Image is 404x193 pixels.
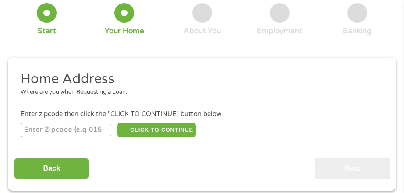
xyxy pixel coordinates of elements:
div: Enter zipcode then click the "CLICK TO CONTINUE" button below. [21,109,383,119]
div: About You [184,26,221,36]
input: Next [315,158,390,179]
div: Banking [343,26,372,36]
h2: Home Address [21,70,377,88]
input: Enter Zipcode (e.g 01510) [21,123,111,137]
button: CLICK TO CONTINUE [117,123,195,137]
div: Employment [257,26,302,36]
div: Start [38,26,56,36]
div: Your Home [105,26,144,36]
div: Where are you when Requesting a Loan. [21,88,377,97]
input: Back [14,158,89,179]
